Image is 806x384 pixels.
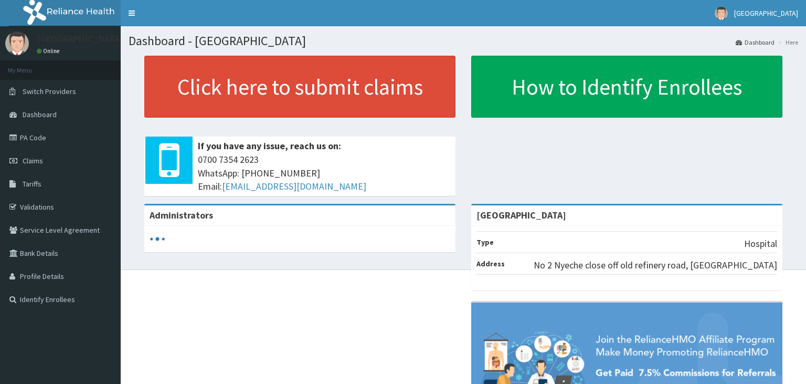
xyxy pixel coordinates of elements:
[150,209,213,221] b: Administrators
[23,87,76,96] span: Switch Providers
[476,259,505,268] b: Address
[144,56,455,118] a: Click here to submit claims
[198,140,341,152] b: If you have any issue, reach us on:
[736,38,775,47] a: Dashboard
[222,180,366,192] a: [EMAIL_ADDRESS][DOMAIN_NAME]
[734,8,798,18] span: [GEOGRAPHIC_DATA]
[37,34,123,44] p: [GEOGRAPHIC_DATA]
[476,209,566,221] strong: [GEOGRAPHIC_DATA]
[150,231,165,247] svg: audio-loading
[198,153,450,193] span: 0700 7354 2623 WhatsApp: [PHONE_NUMBER] Email:
[715,7,728,20] img: User Image
[776,38,798,47] li: Here
[23,110,57,119] span: Dashboard
[23,156,43,165] span: Claims
[471,56,782,118] a: How to Identify Enrollees
[23,179,41,189] span: Tariffs
[476,237,494,247] b: Type
[744,237,777,251] p: Hospital
[129,34,798,48] h1: Dashboard - [GEOGRAPHIC_DATA]
[5,32,29,55] img: User Image
[534,258,777,272] p: No 2 Nyeche close off old refinery road, [GEOGRAPHIC_DATA]
[37,47,62,55] a: Online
